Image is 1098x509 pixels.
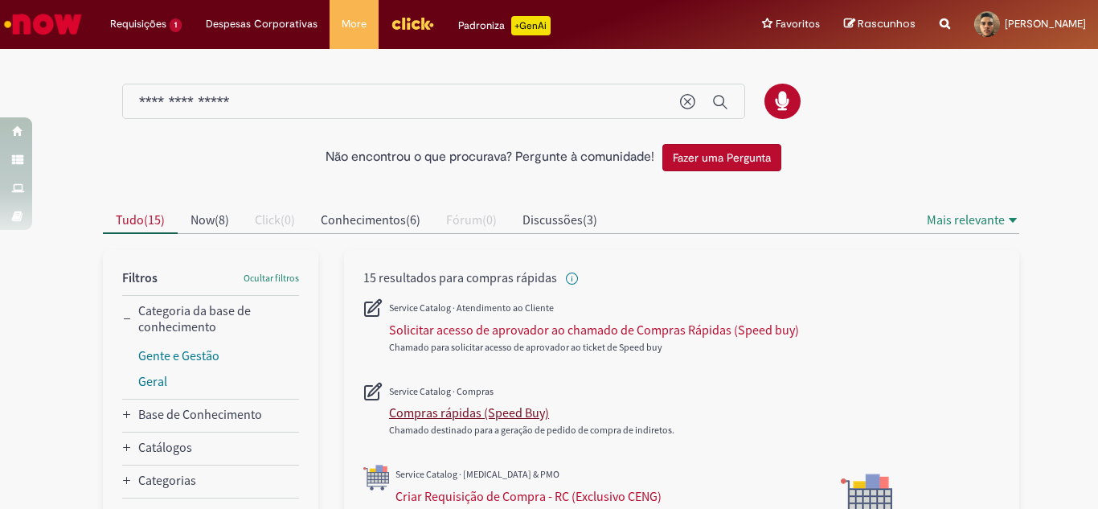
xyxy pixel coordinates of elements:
span: 1 [170,18,182,32]
img: click_logo_yellow_360x200.png [391,11,434,35]
h2: Não encontrou o que procurava? Pergunte à comunidade! [326,150,654,165]
span: More [342,16,367,32]
a: Rascunhos [844,17,916,32]
span: Requisições [110,16,166,32]
img: ServiceNow [2,8,84,40]
p: +GenAi [511,16,551,35]
span: Favoritos [776,16,820,32]
span: [PERSON_NAME] [1005,17,1086,31]
span: Despesas Corporativas [206,16,318,32]
div: Padroniza [458,16,551,35]
span: Rascunhos [858,16,916,31]
button: Fazer uma Pergunta [662,144,781,171]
